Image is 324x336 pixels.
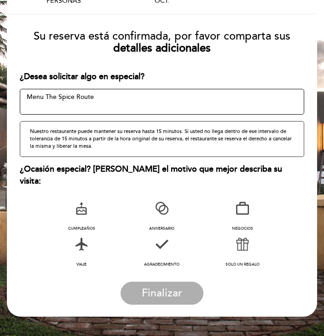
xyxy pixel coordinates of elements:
[34,29,290,43] span: Su reserva está confirmada, por favor comparta sus
[144,262,179,267] span: AGRADECIMIENTO
[20,71,304,83] div: ¿Desea solicitar algo en especial?
[113,41,211,55] b: detalles adicionales
[149,226,174,231] span: ANIVERSARIO
[232,226,253,231] span: NEGOCIOS
[68,226,95,231] span: CUMPLEAÑOS
[142,287,182,300] span: Finalizar
[20,163,304,187] div: ¿Ocasión especial? [PERSON_NAME] el motivo que mejor describa su visita:
[226,262,260,267] span: SOLO UN REGALO
[76,262,87,267] span: VIAJE
[20,121,304,157] div: Nuestro restaurante puede mantener su reserva hasta 15 minutos. Si usted no llega dentro de ese i...
[121,282,203,305] button: Finalizar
